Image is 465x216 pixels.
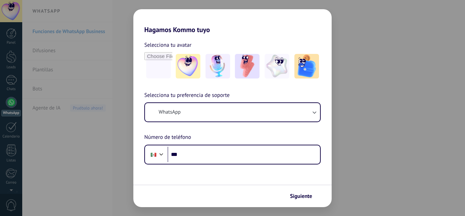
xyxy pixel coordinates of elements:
img: -5.jpeg [294,54,319,78]
span: Selecciona tu preferencia de soporte [144,91,230,100]
h2: Hagamos Kommo tuyo [133,9,332,34]
button: Siguiente [287,190,321,202]
img: -2.jpeg [205,54,230,78]
img: -4.jpeg [265,54,289,78]
img: -3.jpeg [235,54,260,78]
button: WhatsApp [145,103,320,121]
img: -1.jpeg [176,54,200,78]
span: Número de teléfono [144,133,191,142]
span: Siguiente [290,194,312,199]
span: WhatsApp [159,109,181,116]
span: Selecciona tu avatar [144,41,191,49]
div: Mexico: + 52 [147,147,160,162]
